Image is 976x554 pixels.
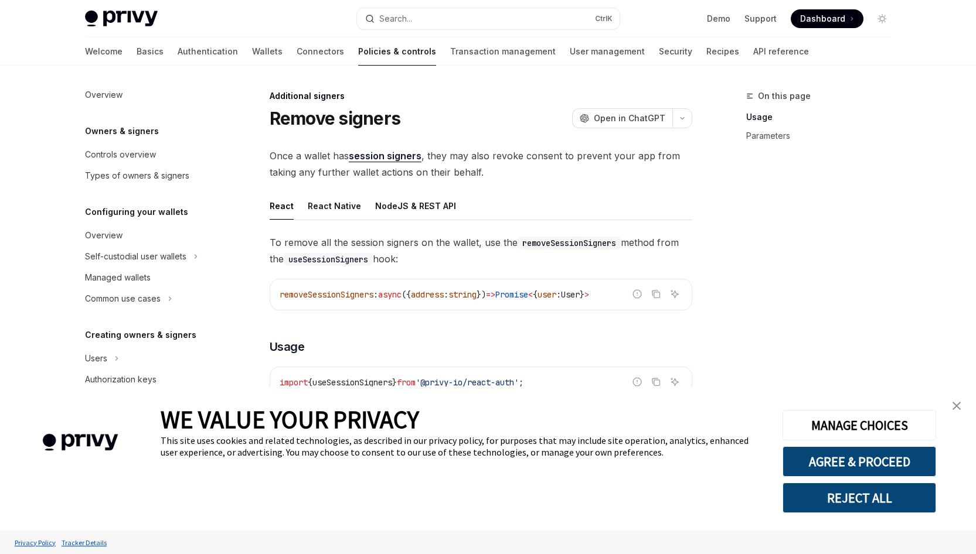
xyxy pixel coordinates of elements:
a: User management [570,37,645,66]
code: removeSessionSigners [518,237,621,249]
button: Copy the contents from the code block [648,374,664,389]
div: Users [85,351,107,365]
span: removeSessionSigners [280,289,373,300]
button: Report incorrect code [630,374,645,389]
code: useSessionSigners [284,253,373,266]
span: : [556,289,561,300]
span: async [378,289,402,300]
div: Self-custodial user wallets [85,249,186,264]
span: Promise [495,289,528,300]
button: Toggle Self-custodial user wallets section [76,246,226,267]
a: Managed wallets [76,267,226,288]
a: Demo [707,13,730,25]
div: React Native [308,192,361,220]
span: Usage [270,338,305,355]
img: company logo [18,417,143,468]
button: Open in ChatGPT [572,108,672,128]
span: Once a wallet has , they may also revoke consent to prevent your app from taking any further wall... [270,148,692,180]
span: ({ [402,289,411,300]
a: Dashboard [791,9,863,28]
a: Transaction management [450,37,556,66]
button: Report incorrect code [630,286,645,302]
a: Basics [137,37,164,66]
h5: Configuring your wallets [85,205,188,219]
button: Toggle Common use cases section [76,288,226,309]
span: } [392,377,397,388]
button: AGREE & PROCEED [783,446,936,477]
button: Ask AI [667,374,682,389]
div: React [270,192,294,220]
span: '@privy-io/react-auth' [416,377,519,388]
span: : [373,289,378,300]
span: useSessionSigners [312,377,392,388]
span: }) [477,289,486,300]
span: => [486,289,495,300]
img: close banner [953,402,961,410]
button: Toggle Users section [76,348,226,369]
a: Connectors [297,37,344,66]
h5: Owners & signers [85,124,159,138]
div: Managed wallets [85,271,151,285]
span: > [584,289,589,300]
h1: Remove signers [270,108,401,129]
div: Authorization keys [85,372,157,387]
span: { [533,289,538,300]
div: Overview [85,88,123,102]
a: API reference [753,37,809,66]
a: Parameters [746,126,901,145]
div: Overview [85,228,123,242]
span: WE VALUE YOUR PRIVACY [161,404,419,435]
span: Open in ChatGPT [594,112,665,124]
a: Overview [76,225,226,246]
div: This site uses cookies and related technologies, as described in our privacy policy, for purposes... [161,435,765,458]
span: Ctrl K [595,14,613,23]
span: On this page [758,89,811,103]
a: Tracker Details [59,532,110,553]
a: Overview [76,84,226,105]
a: Wallets [252,37,283,66]
button: Ask AI [667,286,682,302]
span: To remove all the session signers on the wallet, use the method from the hook: [270,234,692,267]
span: address [411,289,444,300]
div: Controls overview [85,148,156,162]
a: Types of owners & signers [76,165,226,186]
a: Welcome [85,37,123,66]
button: REJECT ALL [783,483,936,513]
button: Toggle dark mode [873,9,892,28]
span: { [308,377,312,388]
a: close banner [945,394,968,418]
span: Dashboard [800,13,845,25]
div: Search... [379,12,412,26]
span: : [444,289,448,300]
span: string [448,289,477,300]
div: NodeJS & REST API [375,192,456,220]
h5: Creating owners & signers [85,328,196,342]
a: Authorization keys [76,369,226,390]
button: Open search [357,8,620,29]
a: Authentication [178,37,238,66]
a: session signers [349,150,421,162]
span: import [280,377,308,388]
span: user [538,289,556,300]
img: light logo [85,11,158,27]
span: from [397,377,416,388]
span: < [528,289,533,300]
a: Usage [746,108,901,126]
button: MANAGE CHOICES [783,410,936,440]
span: User [561,289,580,300]
a: Controls overview [76,144,226,165]
a: Recipes [706,37,739,66]
a: Security [659,37,692,66]
span: ; [519,377,523,388]
a: Policies & controls [358,37,436,66]
button: Copy the contents from the code block [648,286,664,302]
a: Support [744,13,777,25]
div: Common use cases [85,292,161,306]
a: Privacy Policy [12,532,59,553]
div: Additional signers [270,90,692,102]
div: Types of owners & signers [85,169,189,183]
span: } [580,289,584,300]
